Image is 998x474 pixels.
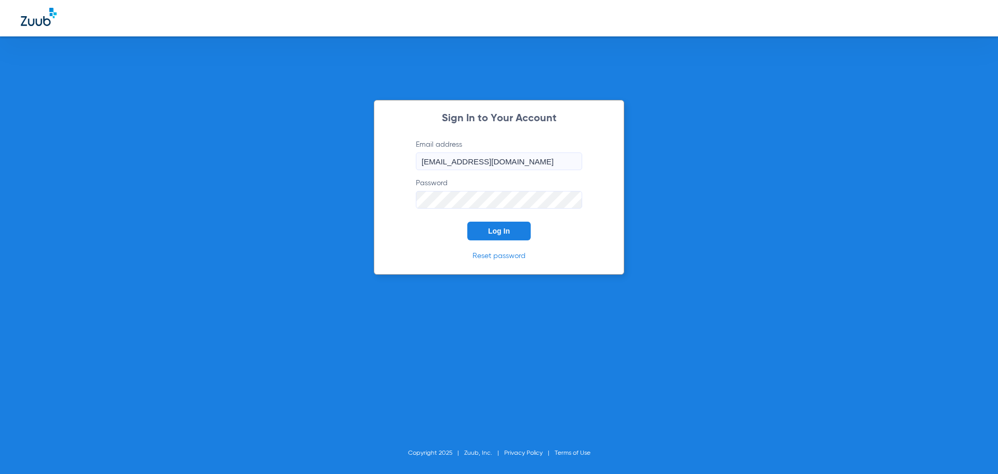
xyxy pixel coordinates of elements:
[464,448,504,458] li: Zuub, Inc.
[416,139,582,170] label: Email address
[467,222,531,240] button: Log In
[416,152,582,170] input: Email address
[400,113,598,124] h2: Sign In to Your Account
[472,252,526,260] a: Reset password
[408,448,464,458] li: Copyright 2025
[555,450,590,456] a: Terms of Use
[21,8,57,26] img: Zuub Logo
[488,227,510,235] span: Log In
[416,178,582,209] label: Password
[416,191,582,209] input: Password
[504,450,543,456] a: Privacy Policy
